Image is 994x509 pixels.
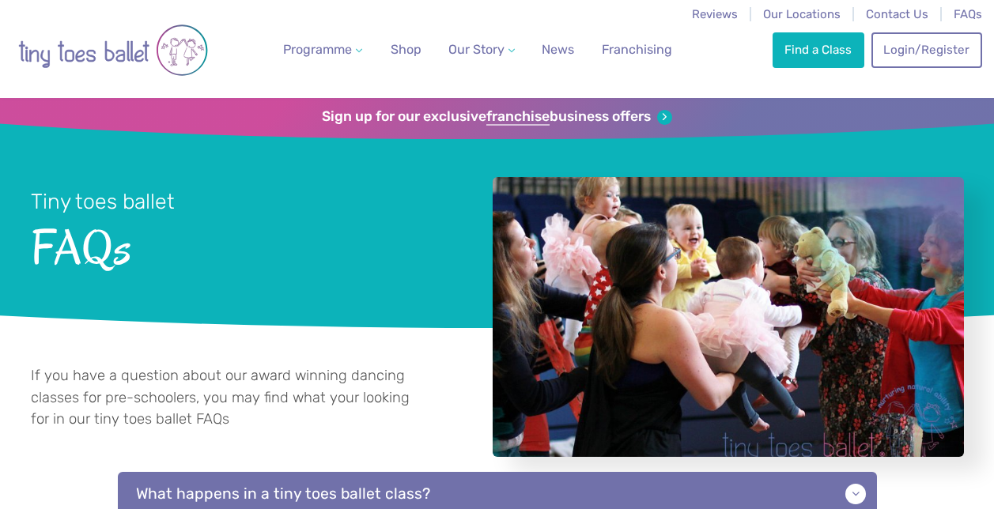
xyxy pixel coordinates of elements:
a: Franchising [595,34,678,66]
span: Our Story [448,42,505,57]
a: FAQs [954,7,982,21]
span: Shop [391,42,421,57]
strong: franchise [486,108,550,126]
p: If you have a question about our award winning dancing classes for pre-schoolers, you may find wh... [31,365,423,431]
small: Tiny toes ballet [31,189,175,214]
img: tiny toes ballet [18,10,208,90]
span: Franchising [602,42,672,57]
a: Shop [384,34,428,66]
a: Sign up for our exclusivefranchisebusiness offers [322,108,672,126]
span: News [542,42,574,57]
a: Our Locations [763,7,841,21]
a: Contact Us [866,7,928,21]
a: Find a Class [773,32,864,67]
span: Programme [283,42,352,57]
span: FAQs [31,216,451,274]
a: Our Story [442,34,521,66]
a: Reviews [692,7,738,21]
a: Programme [277,34,368,66]
a: Login/Register [871,32,982,67]
a: News [535,34,580,66]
